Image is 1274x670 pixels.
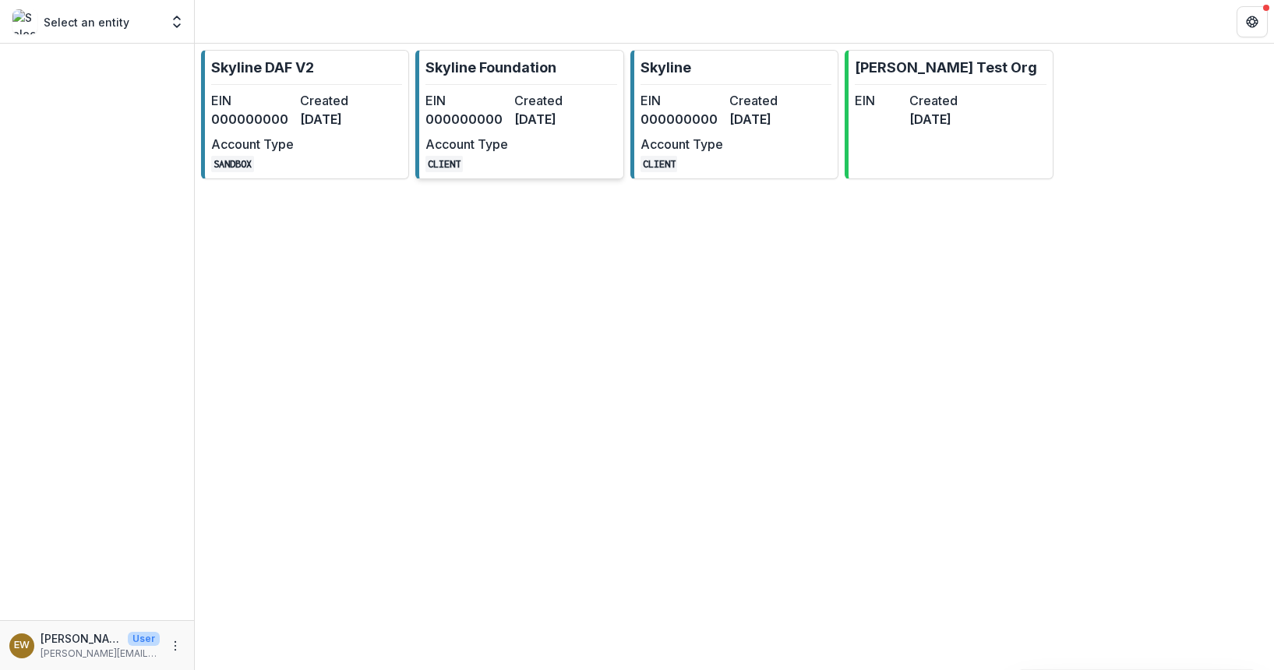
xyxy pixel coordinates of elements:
code: SANDBOX [211,156,254,172]
button: More [166,636,185,655]
p: User [128,632,160,646]
a: [PERSON_NAME] Test OrgEINCreated[DATE] [845,50,1053,179]
dt: EIN [211,91,294,110]
dd: 000000000 [641,110,723,129]
dd: [DATE] [514,110,597,129]
img: Select an entity [12,9,37,34]
p: Select an entity [44,14,129,30]
a: Skyline DAF V2EIN000000000Created[DATE]Account TypeSANDBOX [201,50,409,179]
p: [PERSON_NAME] [41,630,122,647]
dt: EIN [425,91,508,110]
p: [PERSON_NAME] Test Org [855,57,1037,78]
code: CLIENT [425,156,463,172]
dd: 000000000 [211,110,294,129]
dt: Account Type [425,135,508,153]
dt: EIN [855,91,903,110]
dt: Account Type [211,135,294,153]
dd: [DATE] [300,110,383,129]
dt: Created [909,91,958,110]
p: Skyline Foundation [425,57,556,78]
code: CLIENT [641,156,678,172]
dt: Created [514,91,597,110]
a: Skyline FoundationEIN000000000Created[DATE]Account TypeCLIENT [415,50,623,179]
p: Skyline [641,57,691,78]
dt: Account Type [641,135,723,153]
dt: Created [729,91,812,110]
dd: [DATE] [909,110,958,129]
p: Skyline DAF V2 [211,57,314,78]
dd: [DATE] [729,110,812,129]
dt: Created [300,91,383,110]
a: SkylineEIN000000000Created[DATE]Account TypeCLIENT [630,50,838,179]
button: Open entity switcher [166,6,188,37]
dt: EIN [641,91,723,110]
p: [PERSON_NAME][EMAIL_ADDRESS][DOMAIN_NAME] [41,647,160,661]
dd: 000000000 [425,110,508,129]
div: Eddie Whitfield [14,640,30,651]
button: Get Help [1237,6,1268,37]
